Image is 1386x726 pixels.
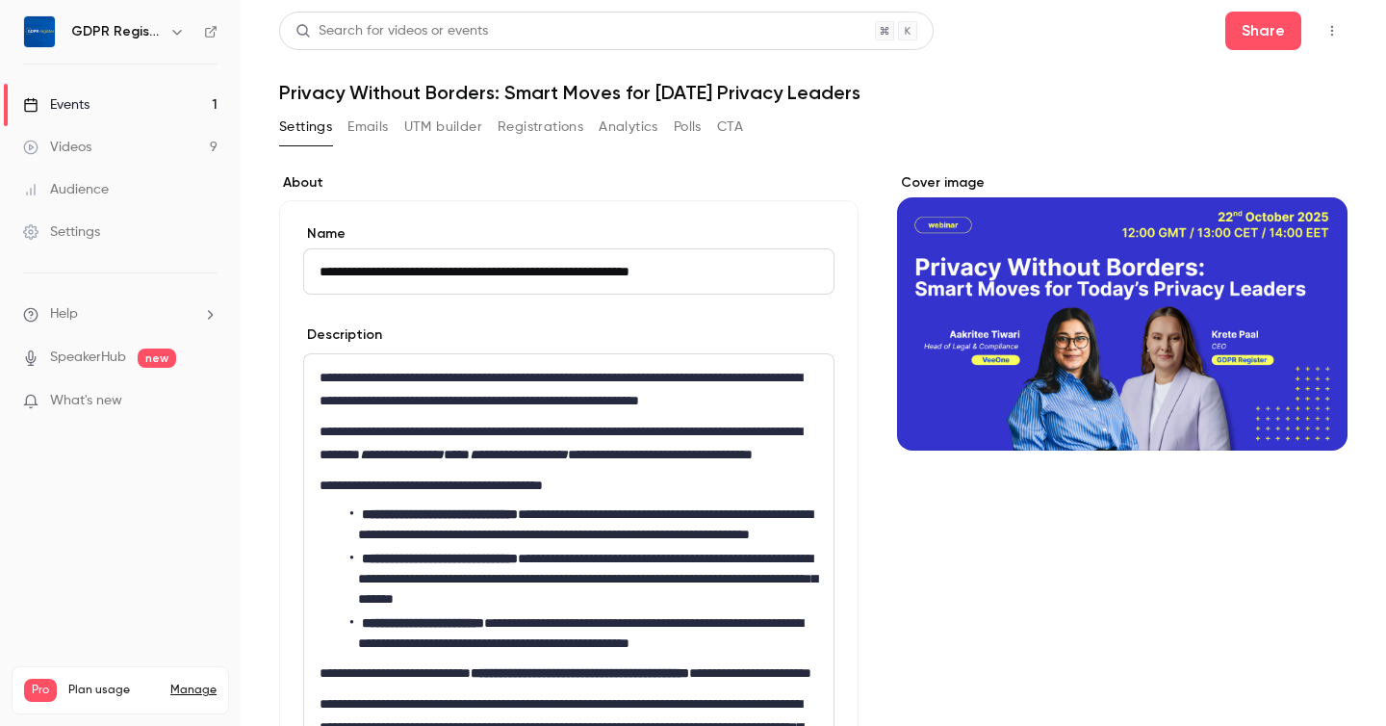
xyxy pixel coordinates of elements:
h6: GDPR Register [71,22,162,41]
button: Settings [279,112,332,143]
button: Analytics [599,112,658,143]
button: Share [1225,12,1301,50]
div: Videos [23,138,91,157]
div: Search for videos or events [295,21,488,41]
div: Settings [23,222,100,242]
span: Help [50,304,78,324]
button: Registrations [498,112,583,143]
label: Name [303,224,834,244]
li: help-dropdown-opener [23,304,218,324]
label: About [279,173,859,193]
button: Polls [674,112,702,143]
button: UTM builder [404,112,482,143]
span: What's new [50,391,122,411]
section: Cover image [897,173,1347,451]
img: GDPR Register [24,16,55,47]
h1: Privacy Without Borders: Smart Moves for [DATE] Privacy Leaders [279,81,1347,104]
button: CTA [717,112,743,143]
label: Description [303,325,382,345]
span: Pro [24,679,57,702]
label: Cover image [897,173,1347,193]
a: SpeakerHub [50,348,126,368]
div: Audience [23,180,109,199]
span: new [138,349,176,368]
button: Emails [347,112,388,143]
a: Manage [170,683,217,698]
div: Events [23,95,90,115]
span: Plan usage [68,683,159,698]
